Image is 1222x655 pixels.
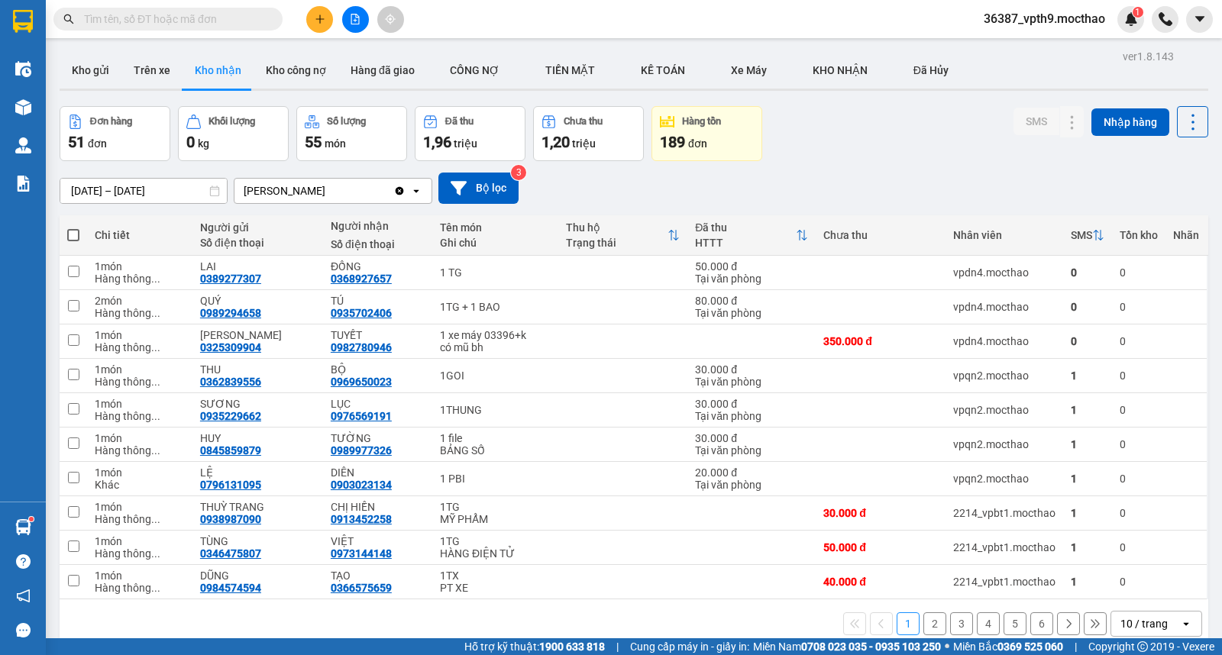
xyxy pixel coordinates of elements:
div: 0969650023 [331,376,392,388]
div: SƯƠNG [200,398,315,410]
img: warehouse-icon [15,519,31,535]
div: Hàng tồn [682,116,721,127]
button: file-add [342,6,369,33]
sup: 3 [511,165,526,180]
div: 1 [1071,369,1104,382]
div: Tại văn phòng [695,410,808,422]
div: 50.000 đ [823,541,938,553]
div: 2 món [95,295,185,307]
div: TƯỜNG [331,432,425,444]
button: Nhập hàng [1091,108,1169,136]
div: 0796131095 [200,479,261,491]
div: 1TX [440,569,550,582]
div: Chưa thu [823,229,938,241]
div: 0982780946 [331,341,392,353]
strong: 0369 525 060 [997,640,1063,653]
div: 1 [1071,438,1104,450]
button: Đơn hàng51đơn [60,106,170,161]
div: 2214_vpbt1.mocthao [953,541,1056,553]
div: Đơn hàng [90,116,132,127]
div: 350.000 đ [823,335,938,347]
div: 0976569191 [331,410,392,422]
div: HÀNG ĐIỆN TỬ [440,547,550,560]
span: copyright [1137,641,1148,652]
span: ... [151,376,160,388]
span: 1,96 [423,133,451,151]
div: TẠO [331,569,425,582]
input: Selected Tuy Hòa. [327,183,328,198]
button: Kho gửi [60,52,121,89]
div: 1TG [440,501,550,513]
span: Miền Bắc [953,638,1063,655]
div: có mũ bh [440,341,550,353]
div: LỆ [200,466,315,479]
button: Kho công nợ [254,52,338,89]
div: TÚ [331,295,425,307]
div: Thu hộ [566,221,668,234]
span: Đã Hủy [913,64,949,76]
span: | [1075,638,1077,655]
div: 1 [1071,541,1104,553]
div: 1 món [95,466,185,479]
div: Hàng thông thường [95,376,185,388]
div: 1 file [440,432,550,444]
div: Người nhận [331,220,425,232]
div: TUYẾT [331,329,425,341]
div: CHỊ HIỀN [331,501,425,513]
div: 0903023134 [331,479,392,491]
div: Tại văn phòng [695,307,808,319]
div: Hàng thông thường [95,582,185,594]
span: ... [151,273,160,285]
span: 0 [186,133,195,151]
span: ... [151,582,160,594]
div: 0989294658 [200,307,261,319]
div: 30.000 đ [823,507,938,519]
div: 30.000 đ [695,363,808,376]
img: warehouse-icon [15,137,31,153]
div: vpqn2.mocthao [953,369,1056,382]
span: ⚪️ [945,644,949,650]
div: 1 món [95,260,185,273]
th: Toggle SortBy [1063,215,1112,256]
div: Số điện thoại [200,237,315,249]
div: 1 TG [440,266,550,279]
img: warehouse-icon [15,99,31,115]
button: Khối lượng0kg [178,106,289,161]
div: 1 món [95,569,185,582]
svg: Clear value [393,185,406,197]
button: 6 [1030,612,1053,635]
button: Trên xe [121,52,183,89]
svg: open [1180,618,1192,630]
button: Hàng tồn189đơn [651,106,762,161]
div: Khối lượng [209,116,255,127]
div: vpqn2.mocthao [953,438,1056,450]
div: 10 / trang [1120,616,1168,631]
div: 0 [1120,404,1158,416]
button: 4 [977,612,1000,635]
div: 1TG + 1 BAO [440,301,550,313]
span: aim [385,14,396,24]
span: triệu [572,137,596,150]
div: TÙNG [200,535,315,547]
span: notification [16,589,31,603]
div: 1 món [95,398,185,410]
div: 0 [1120,335,1158,347]
button: SMS [1013,108,1059,135]
div: Tại văn phòng [695,376,808,388]
div: 0989977326 [331,444,392,457]
div: 0 [1120,301,1158,313]
div: vpdn4.mocthao [953,335,1056,347]
div: HUY [200,432,315,444]
div: Đã thu [445,116,474,127]
button: Hàng đã giao [338,52,427,89]
button: aim [377,6,404,33]
div: Hàng thông thường [95,341,185,353]
span: ... [151,410,160,422]
div: 1 xe máy 03396+k [440,329,550,341]
div: LAI [200,260,315,273]
span: message [16,623,31,637]
img: warehouse-icon [15,61,31,77]
span: | [616,638,619,655]
div: 0935702406 [331,307,392,319]
img: phone-icon [1159,12,1172,26]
